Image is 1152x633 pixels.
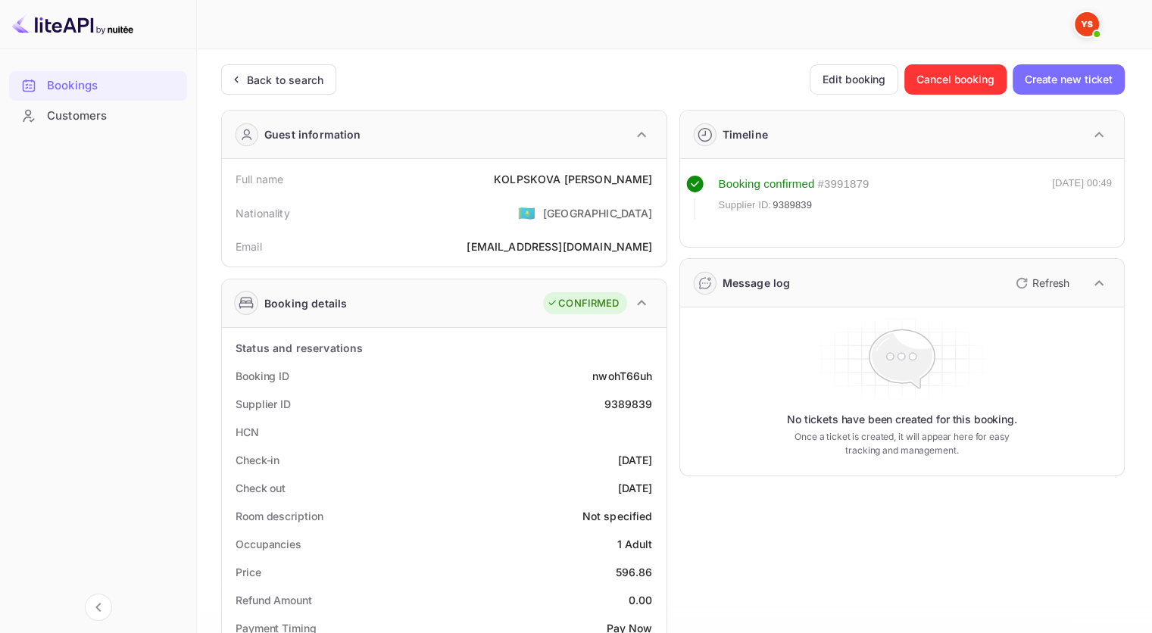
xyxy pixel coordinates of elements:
[236,396,291,412] div: Supplier ID
[9,101,187,129] a: Customers
[904,64,1007,95] button: Cancel booking
[236,564,261,580] div: Price
[629,592,653,608] div: 0.00
[47,108,180,125] div: Customers
[236,171,283,187] div: Full name
[236,536,301,552] div: Occupancies
[236,368,289,384] div: Booking ID
[47,77,180,95] div: Bookings
[236,452,279,468] div: Check-in
[1007,271,1076,295] button: Refresh
[616,564,653,580] div: 596.86
[236,480,286,496] div: Check out
[9,71,187,101] div: Bookings
[618,452,653,468] div: [DATE]
[617,536,652,552] div: 1 Adult
[543,205,653,221] div: [GEOGRAPHIC_DATA]
[247,72,323,88] div: Back to search
[236,239,262,254] div: Email
[9,101,187,131] div: Customers
[85,594,112,621] button: Collapse navigation
[236,592,312,608] div: Refund Amount
[618,480,653,496] div: [DATE]
[236,508,323,524] div: Room description
[783,430,1021,457] p: Once a ticket is created, it will appear here for easy tracking and management.
[592,368,652,384] div: nwohT66uh
[773,198,812,213] span: 9389839
[264,126,361,142] div: Guest information
[264,295,347,311] div: Booking details
[817,176,869,193] div: # 3991879
[236,340,363,356] div: Status and reservations
[236,424,259,440] div: HCN
[723,126,768,142] div: Timeline
[810,64,898,95] button: Edit booking
[604,396,652,412] div: 9389839
[494,171,652,187] div: KOLPSKOVA [PERSON_NAME]
[1075,12,1099,36] img: Yandex Support
[9,71,187,99] a: Bookings
[787,412,1017,427] p: No tickets have been created for this booking.
[719,176,815,193] div: Booking confirmed
[723,275,791,291] div: Message log
[467,239,652,254] div: [EMAIL_ADDRESS][DOMAIN_NAME]
[547,296,619,311] div: CONFIRMED
[719,198,772,213] span: Supplier ID:
[236,205,290,221] div: Nationality
[1032,275,1069,291] p: Refresh
[12,12,133,36] img: LiteAPI logo
[582,508,653,524] div: Not specified
[1013,64,1125,95] button: Create new ticket
[518,199,535,226] span: United States
[1052,176,1112,220] div: [DATE] 00:49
